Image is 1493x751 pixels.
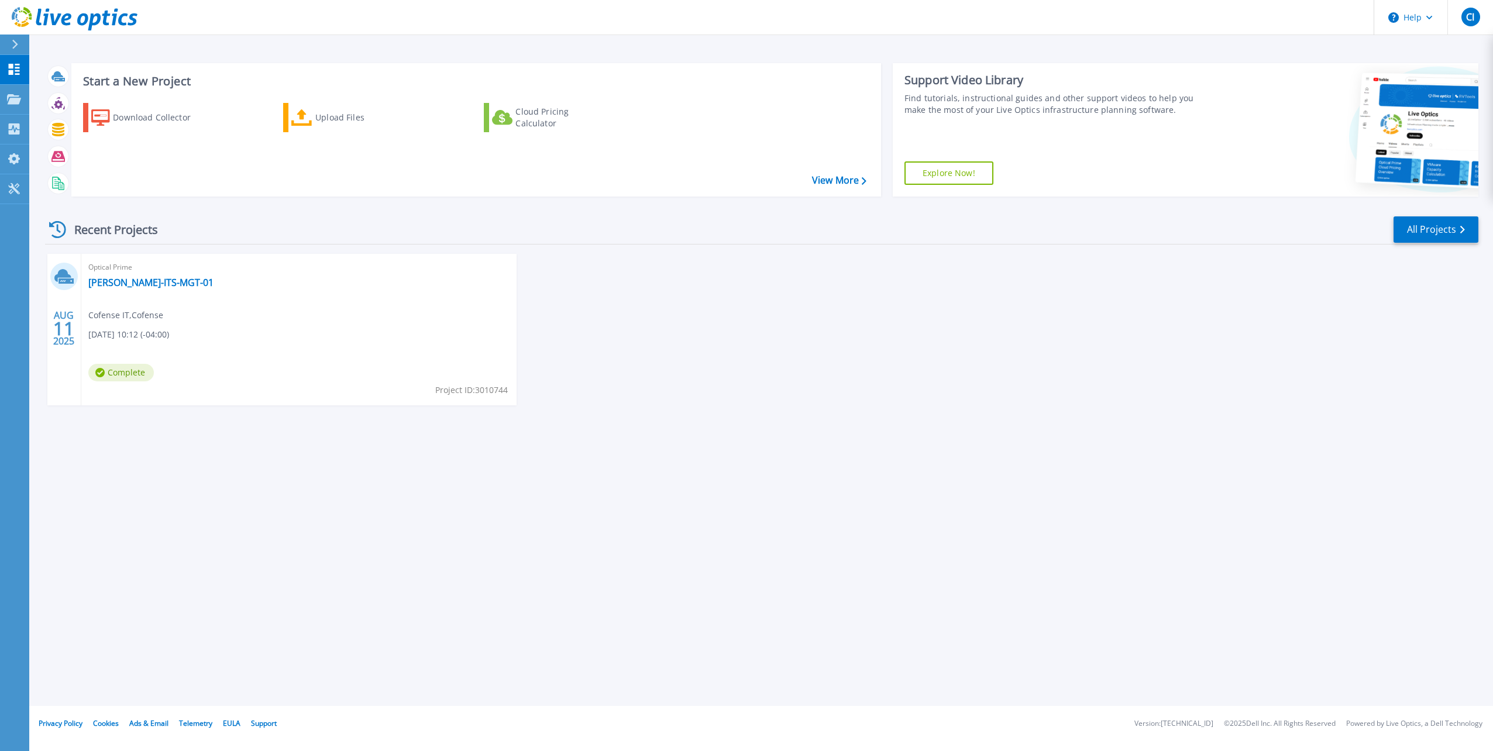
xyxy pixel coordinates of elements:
[251,718,277,728] a: Support
[88,261,510,274] span: Optical Prime
[315,106,409,129] div: Upload Files
[1346,720,1482,728] li: Powered by Live Optics, a Dell Technology
[1466,12,1474,22] span: CI
[93,718,119,728] a: Cookies
[812,175,866,186] a: View More
[904,73,1207,88] div: Support Video Library
[39,718,82,728] a: Privacy Policy
[53,307,75,350] div: AUG 2025
[88,364,154,381] span: Complete
[113,106,207,129] div: Download Collector
[1134,720,1213,728] li: Version: [TECHNICAL_ID]
[83,103,214,132] a: Download Collector
[88,328,169,341] span: [DATE] 10:12 (-04:00)
[1224,720,1336,728] li: © 2025 Dell Inc. All Rights Reserved
[88,277,214,288] a: [PERSON_NAME]-ITS-MGT-01
[904,161,993,185] a: Explore Now!
[45,215,174,244] div: Recent Projects
[283,103,414,132] a: Upload Files
[179,718,212,728] a: Telemetry
[1394,216,1478,243] a: All Projects
[904,92,1207,116] div: Find tutorials, instructional guides and other support videos to help you make the most of your L...
[484,103,614,132] a: Cloud Pricing Calculator
[515,106,609,129] div: Cloud Pricing Calculator
[53,323,74,333] span: 11
[129,718,168,728] a: Ads & Email
[88,309,163,322] span: Cofense IT , Cofense
[83,75,866,88] h3: Start a New Project
[435,384,508,397] span: Project ID: 3010744
[223,718,240,728] a: EULA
